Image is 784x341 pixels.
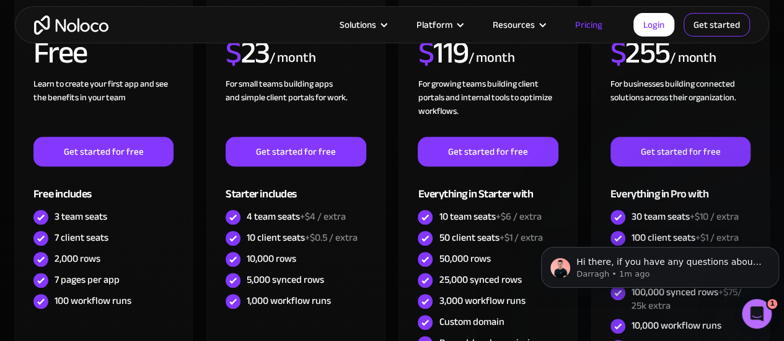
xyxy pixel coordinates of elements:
div: 5,000 synced rows [247,273,324,287]
div: For businesses building connected solutions across their organization. ‍ [610,77,751,137]
div: / month [670,48,716,68]
div: Everything in Starter with [418,166,558,207]
div: Custom domain [439,315,504,329]
a: Get started [684,13,750,37]
div: 100 workflow runs [55,294,131,308]
div: 4 team seats [247,210,346,223]
div: / month [270,48,316,68]
a: Pricing [560,17,618,33]
div: 10 team seats [439,210,541,223]
span: +$10 / extra [690,207,739,226]
div: Solutions [340,17,376,33]
div: 7 client seats [55,231,108,244]
div: For small teams building apps and simple client portals for work. ‍ [226,77,366,137]
span: $ [610,24,626,82]
div: Resources [477,17,560,33]
a: Get started for free [33,137,174,166]
div: 1,000 workflow runs [247,294,331,308]
div: 3 team seats [55,210,107,223]
h2: 255 [610,37,670,68]
div: Free includes [33,166,174,207]
div: 50,000 rows [439,252,490,265]
div: Platform [416,17,452,33]
div: 10,000 workflow runs [632,319,721,332]
div: Learn to create your first app and see the benefits in your team ‍ [33,77,174,137]
h2: Free [33,37,87,68]
div: 7 pages per app [55,273,120,287]
div: / month [468,48,514,68]
span: +$0.5 / extra [305,228,358,247]
div: Starter includes [226,166,366,207]
div: Platform [401,17,477,33]
div: 2,000 rows [55,252,100,265]
a: Get started for free [418,137,558,166]
div: Solutions [324,17,401,33]
iframe: Intercom live chat [742,299,772,329]
h2: 119 [418,37,468,68]
span: $ [418,24,433,82]
div: 25,000 synced rows [439,273,521,287]
a: Get started for free [226,137,366,166]
div: Resources [493,17,535,33]
iframe: Intercom notifications message [536,221,784,308]
div: 10 client seats [247,231,358,244]
div: 3,000 workflow runs [439,294,525,308]
div: 50 client seats [439,231,542,244]
div: 10,000 rows [247,252,296,265]
div: For growing teams building client portals and internal tools to optimize workflows. [418,77,558,137]
span: $ [226,24,241,82]
span: +$1 / extra [499,228,542,247]
div: 100,000 synced rows [632,285,751,313]
div: Everything in Pro with [610,166,751,207]
span: 1 [767,299,777,309]
div: 30 team seats [632,210,739,223]
a: home [34,15,108,35]
h2: 23 [226,37,270,68]
span: +$4 / extra [300,207,346,226]
a: Login [633,13,674,37]
span: +$6 / extra [495,207,541,226]
a: Get started for free [610,137,751,166]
